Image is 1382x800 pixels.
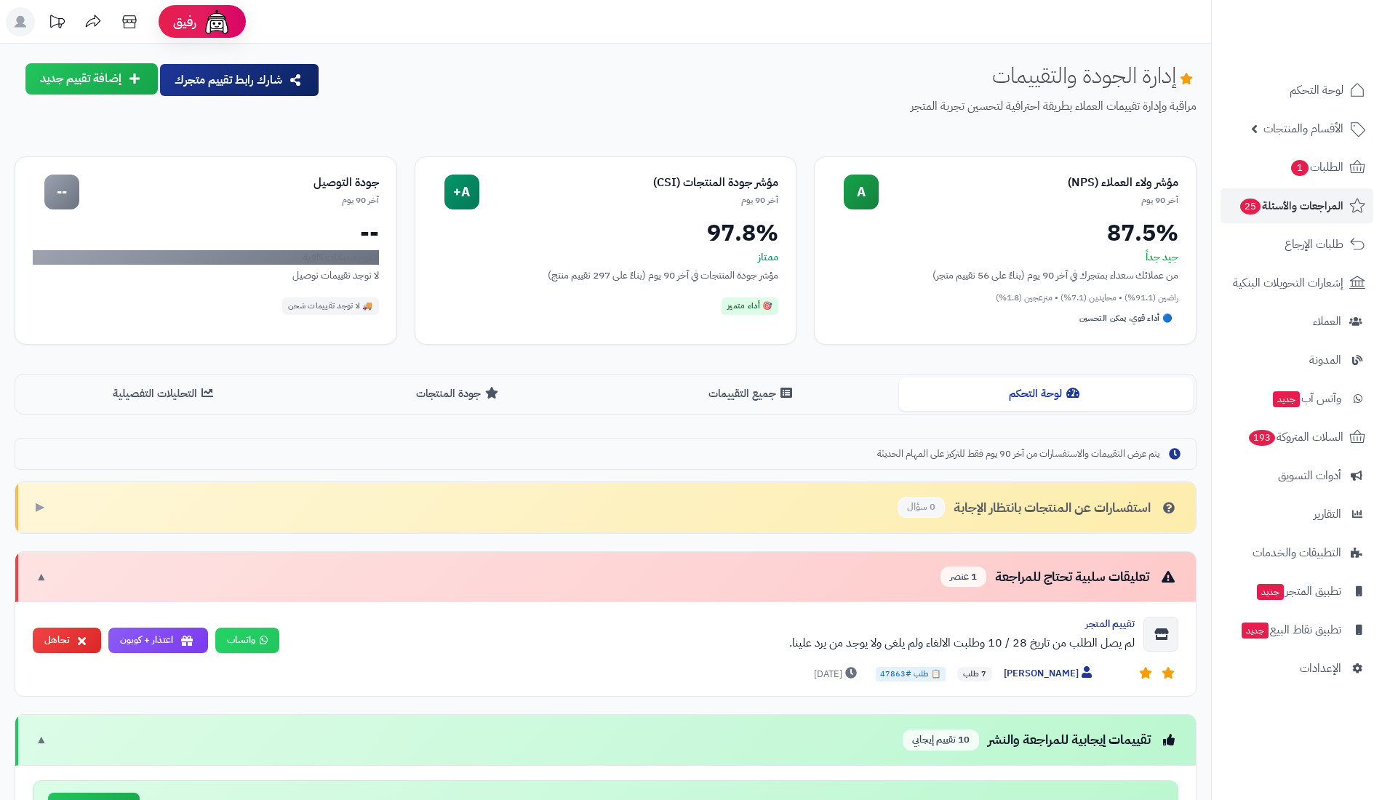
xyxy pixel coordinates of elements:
span: السلات المتروكة [1247,427,1343,447]
span: الإعدادات [1300,658,1341,679]
div: لم يصل الطلب من تاريخ 28 / 10 وطلبت الالغاء ولم يلغى ولا يوجد من يرد علينا. [291,634,1135,652]
span: 1 [1291,160,1309,177]
span: 193 [1249,430,1276,447]
div: ممتاز [433,250,779,265]
button: جميع التقييمات [606,377,900,410]
div: 🔵 أداء قوي، يمكن التحسين [1074,310,1178,327]
span: المدونة [1309,350,1341,370]
p: مراقبة وإدارة تقييمات العملاء بطريقة احترافية لتحسين تجربة المتجر [332,98,1197,115]
button: لوحة التحكم [899,377,1193,410]
a: تحديثات المنصة [39,7,75,40]
span: الطلبات [1290,157,1343,177]
button: إضافة تقييم جديد [25,63,158,95]
a: السلات المتروكة193 [1221,420,1373,455]
a: إشعارات التحويلات البنكية [1221,265,1373,300]
span: تطبيق نقاط البيع [1240,620,1341,640]
button: اعتذار + كوبون [108,628,208,653]
div: مؤشر جودة المنتجات (CSI) [479,175,779,191]
button: تجاهل [33,628,101,653]
span: لوحة التحكم [1290,80,1343,100]
span: رفيق [173,13,196,31]
div: 🎯 أداء متميز [722,297,778,315]
span: 10 تقييم إيجابي [903,729,979,751]
span: جديد [1242,623,1269,639]
a: المراجعات والأسئلة25 [1221,188,1373,223]
span: 25 [1240,199,1261,215]
div: آخر 90 يوم [79,194,379,207]
div: جودة التوصيل [79,175,379,191]
span: إشعارات التحويلات البنكية [1233,273,1343,293]
div: A [844,175,879,209]
span: التطبيقات والخدمات [1253,543,1341,563]
span: طلبات الإرجاع [1285,234,1343,255]
a: الإعدادات [1221,651,1373,686]
span: [PERSON_NAME] [1004,666,1095,681]
a: واتساب [215,628,279,653]
div: استفسارات عن المنتجات بانتظار الإجابة [898,497,1178,518]
div: مؤشر ولاء العملاء (NPS) [879,175,1178,191]
a: التقارير [1221,497,1373,532]
div: راضين (91.1%) • محايدين (7.1%) • منزعجين (1.8%) [832,292,1178,304]
span: العملاء [1313,311,1341,332]
span: المراجعات والأسئلة [1239,196,1343,216]
div: لا توجد تقييمات توصيل [33,268,379,283]
span: يتم عرض التقييمات والاستفسارات من آخر 90 يوم فقط للتركيز على المهام الحديثة [877,447,1159,461]
a: العملاء [1221,304,1373,339]
span: ▼ [36,732,47,748]
div: A+ [444,175,479,209]
span: أدوات التسويق [1278,465,1341,486]
span: [DATE] [814,667,860,681]
span: جديد [1273,391,1300,407]
img: logo-2.png [1283,33,1368,64]
span: 7 طلب [957,667,992,681]
div: 🚚 لا توجد تقييمات شحن [282,297,379,315]
span: التقارير [1314,504,1341,524]
span: 📋 طلب #47863 [876,667,946,681]
div: آخر 90 يوم [879,194,1178,207]
a: طلبات الإرجاع [1221,227,1373,262]
button: جودة المنتجات [312,377,606,410]
img: ai-face.png [202,7,231,36]
div: 87.5% [832,221,1178,244]
a: أدوات التسويق [1221,458,1373,493]
span: ▶ [36,499,44,516]
span: الأقسام والمنتجات [1263,119,1343,139]
div: تقييمات إيجابية للمراجعة والنشر [903,729,1178,751]
span: تطبيق المتجر [1255,581,1341,601]
span: 1 عنصر [940,567,986,588]
a: تطبيق المتجرجديد [1221,574,1373,609]
span: جديد [1257,584,1284,600]
a: لوحة التحكم [1221,73,1373,108]
a: تطبيق نقاط البيعجديد [1221,612,1373,647]
div: 97.8% [433,221,779,244]
button: شارك رابط تقييم متجرك [160,64,319,96]
a: الطلبات1 [1221,150,1373,185]
span: 0 سؤال [898,497,945,518]
a: المدونة [1221,343,1373,377]
button: التحليلات التفصيلية [18,377,312,410]
div: جيد جداً [832,250,1178,265]
span: وآتس آب [1271,388,1341,409]
div: -- [33,221,379,244]
div: آخر 90 يوم [479,194,779,207]
h1: إدارة الجودة والتقييمات [992,63,1197,87]
div: -- [44,175,79,209]
div: مؤشر جودة المنتجات في آخر 90 يوم (بناءً على 297 تقييم منتج) [433,268,779,283]
div: تقييم المتجر [291,617,1135,631]
a: وآتس آبجديد [1221,381,1373,416]
div: لا توجد بيانات كافية [33,250,379,265]
div: من عملائك سعداء بمتجرك في آخر 90 يوم (بناءً على 56 تقييم متجر) [832,268,1178,283]
span: ▼ [36,569,47,585]
div: تعليقات سلبية تحتاج للمراجعة [940,567,1178,588]
a: التطبيقات والخدمات [1221,535,1373,570]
